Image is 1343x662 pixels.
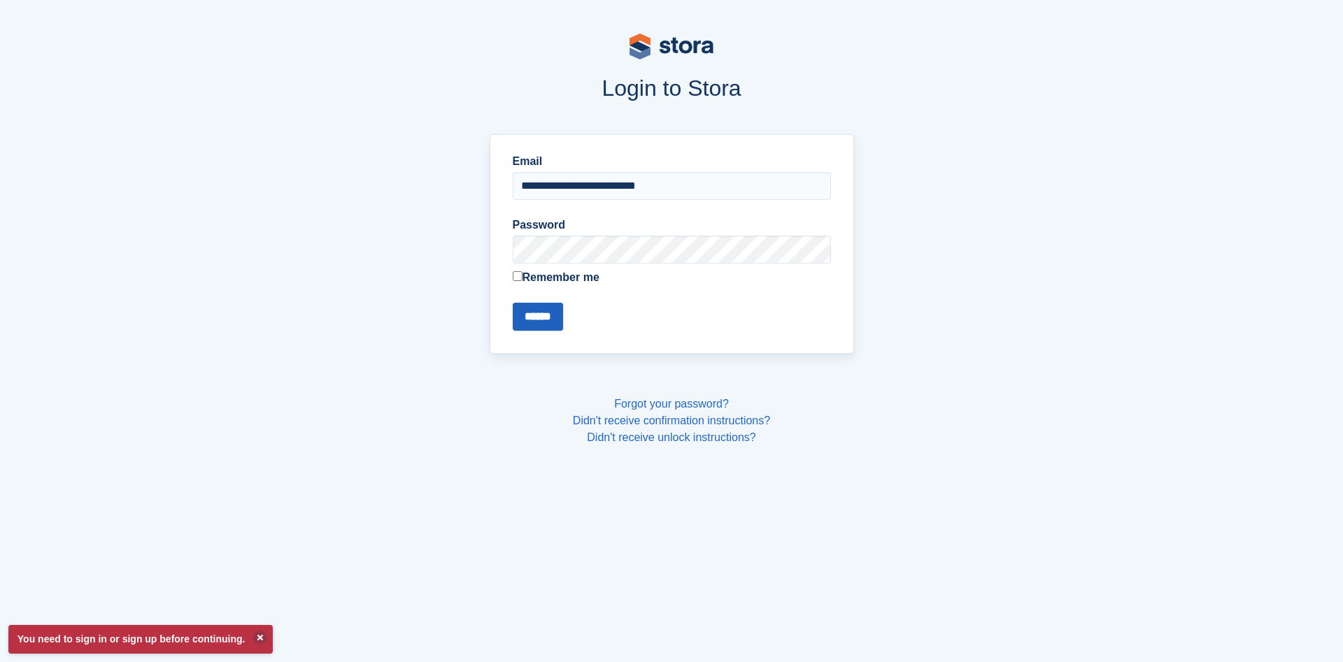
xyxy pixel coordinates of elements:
[8,625,273,654] p: You need to sign in or sign up before continuing.
[513,271,523,281] input: Remember me
[573,415,770,426] a: Didn't receive confirmation instructions?
[222,75,1121,101] h1: Login to Stora
[513,153,831,170] label: Email
[630,34,713,59] img: stora-logo-53a41332b3708ae10de48c4981b4e9114cc0af31d8433b30ea865607fb682f29.svg
[587,431,755,443] a: Didn't receive unlock instructions?
[614,398,729,410] a: Forgot your password?
[513,217,831,233] label: Password
[513,269,831,286] label: Remember me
